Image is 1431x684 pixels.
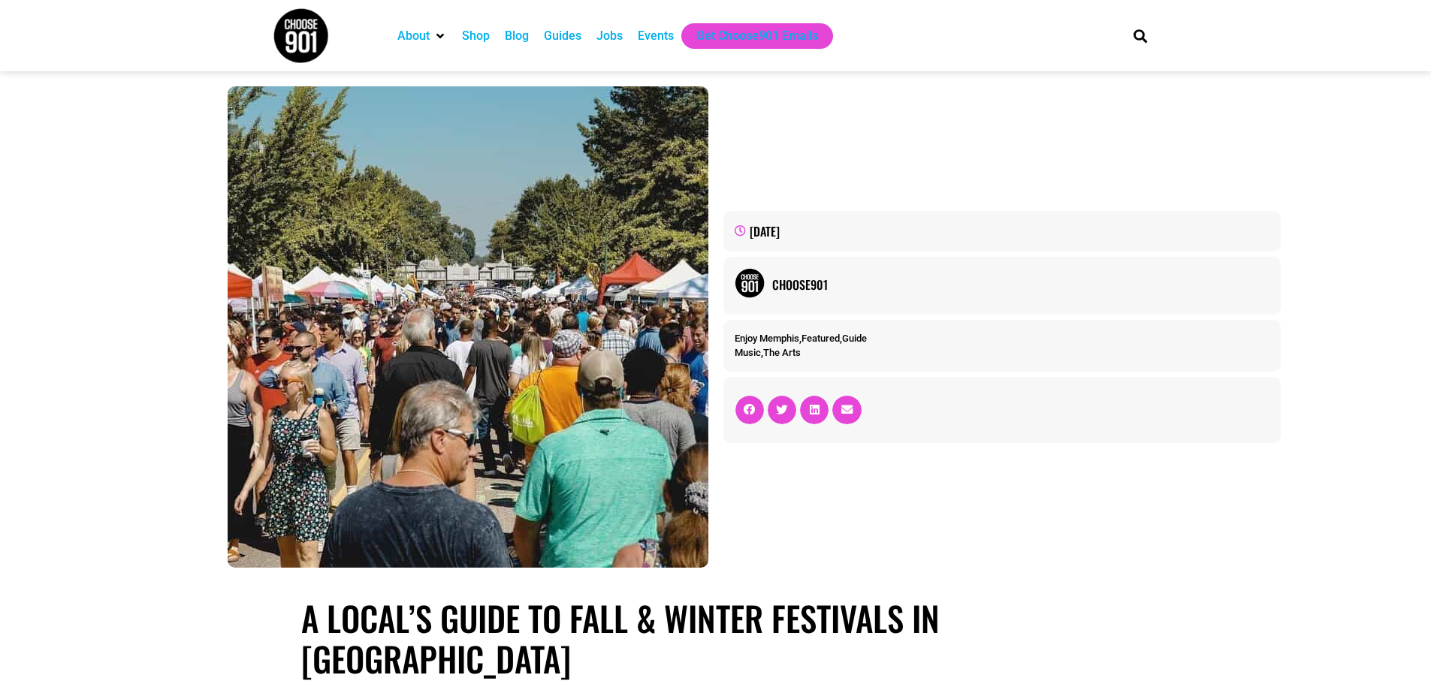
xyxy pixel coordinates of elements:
h1: A Local’s Guide to Fall & Winter Festivals in [GEOGRAPHIC_DATA] [301,598,1130,679]
a: About [397,27,430,45]
a: Events [638,27,674,45]
a: Blog [505,27,529,45]
a: The Arts [763,347,801,358]
span: , , [735,333,867,344]
div: About [390,23,454,49]
nav: Main nav [390,23,1108,49]
div: Share on linkedin [800,396,829,424]
a: Shop [462,27,490,45]
a: Jobs [596,27,623,45]
a: Guide [842,333,867,344]
img: Picture of Choose901 [735,268,765,298]
div: Share on twitter [768,396,796,424]
div: Share on facebook [735,396,764,424]
a: Featured [802,333,840,344]
a: Choose901 [772,276,1269,294]
div: Search [1128,23,1152,48]
time: [DATE] [750,222,780,240]
a: Guides [544,27,581,45]
a: Enjoy Memphis [735,333,799,344]
a: Music [735,347,761,358]
div: Share on email [832,396,861,424]
a: Get Choose901 Emails [696,27,818,45]
span: , [735,347,801,358]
